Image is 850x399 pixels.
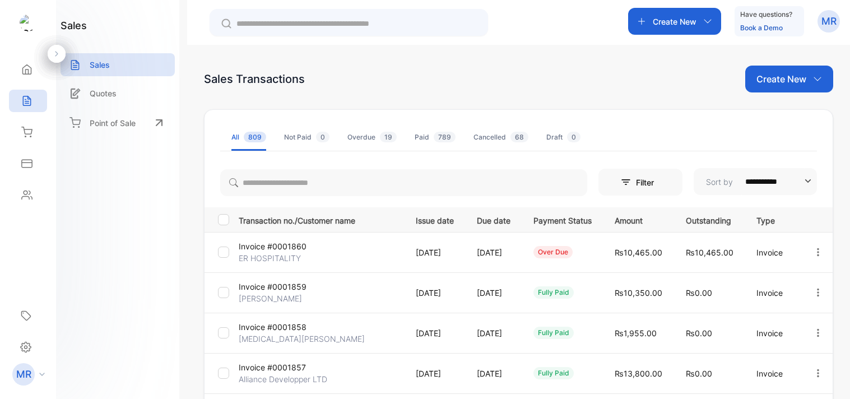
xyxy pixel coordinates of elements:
a: Sales [61,53,175,76]
p: [DATE] [477,327,510,339]
p: Payment Status [533,212,592,226]
p: Create New [756,72,806,86]
a: Book a Demo [740,24,783,32]
p: Sales [90,59,110,71]
div: fully paid [533,286,574,299]
p: [DATE] [416,327,454,339]
p: [DATE] [416,247,454,258]
div: fully paid [533,367,574,379]
p: [DATE] [477,247,510,258]
p: [DATE] [416,368,454,379]
p: Due date [477,212,510,226]
p: Type [756,212,789,226]
p: Quotes [90,87,117,99]
p: Invoice #0001860 [239,240,306,252]
p: Create New [653,16,696,27]
iframe: LiveChat chat widget [803,352,850,399]
span: 0 [316,132,329,142]
div: Cancelled [473,132,528,142]
p: [DATE] [477,287,510,299]
p: Invoice [756,247,789,258]
span: 68 [510,132,528,142]
div: Draft [546,132,580,142]
button: Create New [628,8,721,35]
div: Not Paid [284,132,329,142]
p: Invoice [756,287,789,299]
div: All [231,132,266,142]
a: Point of Sale [61,110,175,135]
span: ₨13,800.00 [615,369,662,378]
p: Transaction no./Customer name [239,212,402,226]
p: Alliance Developper LTD [239,373,327,385]
span: 0 [567,132,580,142]
p: Have questions? [740,9,792,20]
p: Invoice [756,368,789,379]
span: ₨10,350.00 [615,288,662,298]
div: Paid [415,132,456,142]
div: over due [533,246,573,258]
p: Point of Sale [90,117,136,129]
p: Invoice #0001859 [239,281,306,293]
span: 19 [380,132,397,142]
p: Filter [636,177,661,188]
div: Overdue [347,132,397,142]
span: ₨1,955.00 [615,328,657,338]
p: Issue date [416,212,454,226]
p: Amount [615,212,663,226]
span: ₨10,465.00 [686,248,733,257]
p: ER HOSPITALITY [239,252,301,264]
p: [DATE] [477,368,510,379]
p: MR [16,367,31,382]
button: Sort by [694,168,817,195]
p: [DATE] [416,287,454,299]
p: Sort by [706,176,733,188]
p: Invoice [756,327,789,339]
h1: sales [61,18,87,33]
a: Quotes [61,82,175,105]
span: ₨0.00 [686,369,712,378]
img: logo [20,15,36,31]
p: Invoice #0001857 [239,361,306,373]
span: ₨0.00 [686,328,712,338]
p: [PERSON_NAME] [239,293,302,304]
span: 809 [244,132,266,142]
span: 789 [434,132,456,142]
button: MR [818,8,840,35]
div: fully paid [533,327,574,339]
button: Filter [598,169,682,196]
p: MR [821,14,837,29]
div: Sales Transactions [204,71,305,87]
span: ₨0.00 [686,288,712,298]
button: Create New [745,66,833,92]
p: [MEDICAL_DATA][PERSON_NAME] [239,333,365,345]
p: Outstanding [686,212,733,226]
span: ₨10,465.00 [615,248,662,257]
p: Invoice #0001858 [239,321,306,333]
